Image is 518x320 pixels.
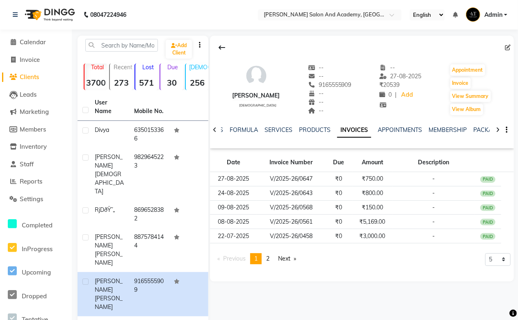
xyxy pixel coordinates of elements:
th: User Name [90,93,129,121]
th: Invoice Number [257,153,325,172]
span: - [432,218,435,225]
input: Search by Name/Mobile/Email/Code [85,39,158,52]
td: ₹0 [325,215,352,229]
span: InProgress [22,245,52,253]
span: 0 [379,91,392,98]
p: Due [162,64,183,71]
span: -- [308,98,324,106]
a: MEMBERSHIP [429,126,467,134]
span: Admin [484,11,502,19]
a: APPOINTMENTS [378,126,422,134]
span: - [432,189,435,197]
span: - [432,232,435,240]
span: Previous [223,255,246,262]
button: Invoice [450,77,471,89]
a: Invoice [2,55,70,65]
span: -- [379,64,395,71]
td: 08-08-2025 [210,215,257,229]
a: Clients [2,73,70,82]
span: Settings [20,195,43,203]
span: Rj [95,206,100,213]
button: View Album [450,104,483,115]
a: Settings [2,195,70,204]
td: ₹0 [325,172,352,186]
td: V/2025-26/0568 [257,200,325,215]
span: [PERSON_NAME] [95,250,123,266]
strong: 3700 [84,77,107,88]
td: ₹3,000.00 [352,229,392,243]
strong: 256 [186,77,209,88]
th: Description [392,153,475,172]
span: Reports [20,177,42,185]
td: ₹0 [325,186,352,200]
span: -- [308,90,324,97]
span: -- [308,64,324,71]
span: -- [308,107,324,114]
span: Marketing [20,108,49,116]
a: INVOICES [337,123,371,138]
td: 27-08-2025 [210,172,257,186]
div: PAID [480,204,496,211]
span: Staff [20,160,34,168]
td: 9829645223 [129,148,169,201]
span: Upcoming [22,268,51,276]
span: Leads [20,91,37,98]
p: Recent [113,64,133,71]
span: 2 [266,255,269,262]
img: Admin [466,7,480,22]
a: Add Client [166,40,192,59]
th: Amount [352,153,392,172]
span: DðŸ˜„ [100,206,115,213]
a: PRODUCTS [299,126,331,134]
td: V/2025-26/0561 [257,215,325,229]
span: Members [20,125,46,133]
td: ₹0 [325,200,352,215]
span: - [432,175,435,182]
button: View Summary [450,91,491,102]
p: Lost [139,64,158,71]
span: Invoice [20,56,40,64]
a: Leads [2,90,70,100]
span: Completed [22,221,52,229]
a: Next [274,253,300,264]
td: 22-07-2025 [210,229,257,243]
span: 9165555909 [308,81,351,89]
div: PAID [480,219,496,225]
button: Appointment [450,64,485,76]
div: PAID [480,191,496,197]
th: Mobile No. [129,93,169,121]
strong: 30 [160,77,183,88]
span: [PERSON_NAME] [95,295,123,311]
td: 8875784144 [129,228,169,272]
a: FORMULA [230,126,258,134]
td: ₹5,169.00 [352,215,392,229]
td: 6350153366 [129,121,169,148]
th: Date [210,153,257,172]
p: [DEMOGRAPHIC_DATA] [189,64,209,71]
nav: Pagination [213,253,301,264]
span: ₹ [379,81,383,89]
strong: 273 [110,77,133,88]
span: 20539 [379,81,399,89]
td: 8696528382 [129,201,169,228]
td: V/2025-26/0647 [257,172,325,186]
div: PAID [480,176,496,183]
td: V/2025-26/0458 [257,229,325,243]
a: Reports [2,177,70,186]
span: [PERSON_NAME] [95,233,123,249]
div: PAID [480,233,496,240]
td: 9165555909 [129,272,169,316]
div: Back to Client [213,40,230,55]
td: ₹750.00 [352,172,392,186]
a: Add [400,89,414,101]
span: [DEMOGRAPHIC_DATA] [95,170,124,195]
a: Members [2,125,70,134]
a: Staff [2,160,70,169]
img: logo [21,3,77,26]
span: [DEMOGRAPHIC_DATA] [239,103,276,107]
td: V/2025-26/0643 [257,186,325,200]
span: Dropped [22,292,47,300]
td: ₹150.00 [352,200,392,215]
b: 08047224946 [90,3,126,26]
a: PACKAGES [473,126,504,134]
